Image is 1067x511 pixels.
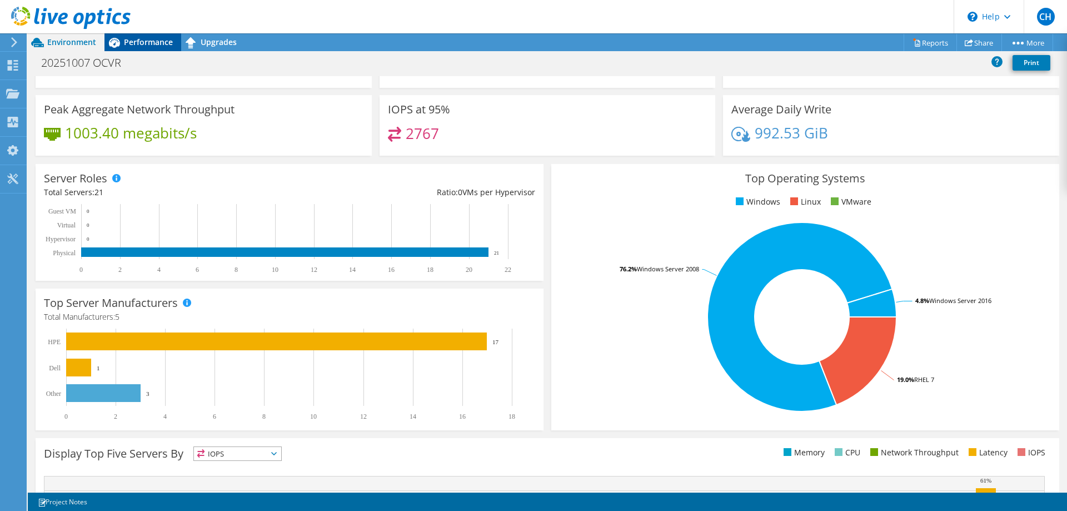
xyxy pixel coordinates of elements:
text: Hypervisor [46,235,76,243]
li: Windows [733,196,780,208]
div: Total Servers: [44,186,290,199]
h3: Average Daily Write [731,103,831,116]
tspan: 4.8% [915,296,929,305]
text: 1 [97,365,100,371]
tspan: 76.2% [620,265,637,273]
text: 0 [79,266,83,274]
text: 14 [349,266,356,274]
h3: IOPS at 95% [388,103,450,116]
text: Dell [49,364,61,372]
span: Upgrades [201,37,237,47]
a: Reports [904,34,957,51]
span: 0 [458,187,462,197]
a: Project Notes [30,495,95,509]
text: 4 [157,266,161,274]
text: Physical [53,249,76,257]
text: 10 [272,266,278,274]
a: Print [1013,55,1050,71]
text: 3 [146,390,149,397]
text: 2 [114,413,117,420]
a: More [1001,34,1053,51]
li: Latency [966,446,1008,459]
h3: Server Roles [44,172,107,185]
li: Memory [781,446,825,459]
span: IOPS [194,447,281,460]
text: Virtual [57,221,76,229]
text: 22 [505,266,511,274]
text: 6 [196,266,199,274]
span: Performance [124,37,173,47]
h3: Top Server Manufacturers [44,297,178,309]
text: 21 [494,250,499,256]
text: 12 [311,266,317,274]
tspan: Windows Server 2016 [929,296,991,305]
text: 0 [87,222,89,228]
span: Environment [47,37,96,47]
text: 17 [492,339,499,345]
h4: 992.53 GiB [755,127,828,139]
a: Share [956,34,1002,51]
span: 21 [94,187,103,197]
h4: 1003.40 megabits/s [65,127,197,139]
text: 10 [310,413,317,420]
text: 4 [163,413,167,420]
text: 6 [213,413,216,420]
tspan: Windows Server 2008 [637,265,699,273]
text: 16 [388,266,395,274]
h4: 2767 [406,127,439,140]
div: Ratio: VMs per Hypervisor [290,186,535,199]
text: 18 [427,266,433,274]
li: Linux [787,196,821,208]
li: IOPS [1015,446,1045,459]
h3: Top Operating Systems [560,172,1051,185]
li: VMware [828,196,871,208]
text: 14 [410,413,416,420]
h3: Peak Aggregate Network Throughput [44,103,235,116]
text: 20 [466,266,472,274]
li: Network Throughput [867,446,959,459]
h1: 20251007 OCVR [36,57,138,69]
text: HPE [48,338,61,346]
svg: \n [968,12,978,22]
li: CPU [832,446,860,459]
text: 8 [235,266,238,274]
text: 0 [64,413,68,420]
span: CH [1037,8,1055,26]
text: 2 [118,266,122,274]
text: Other [46,390,61,398]
text: 0 [87,236,89,242]
text: 61% [980,477,991,484]
span: 5 [115,311,119,322]
tspan: 19.0% [897,375,914,384]
text: Guest VM [48,207,76,215]
text: 16 [459,413,466,420]
text: 18 [508,413,515,420]
text: 8 [262,413,266,420]
text: 0 [87,209,89,214]
text: 12 [360,413,367,420]
h4: Total Manufacturers: [44,311,535,323]
tspan: RHEL 7 [914,375,934,384]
